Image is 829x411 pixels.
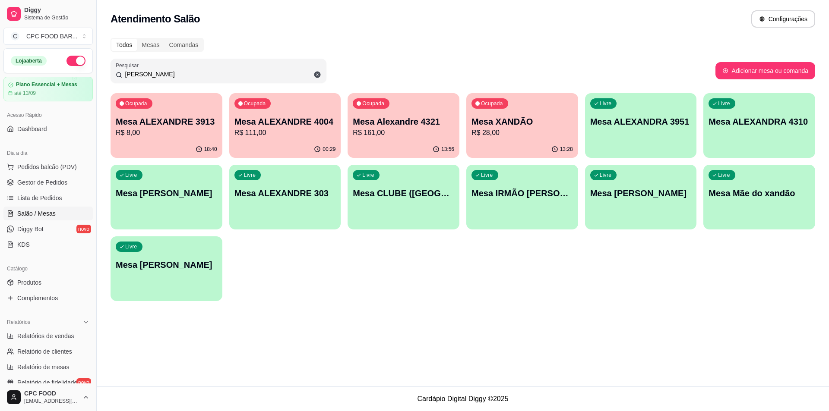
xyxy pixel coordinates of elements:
[17,163,77,171] span: Pedidos balcão (PDV)
[3,291,93,305] a: Complementos
[751,10,815,28] button: Configurações
[703,165,815,229] button: LivreMesa Mãe do xandão
[3,345,93,358] a: Relatório de clientes
[14,90,36,97] article: até 13/09
[348,93,459,158] button: OcupadaMesa Alexandre 4321R$ 161,0013:56
[353,187,454,199] p: Mesa CLUBE ([GEOGRAPHIC_DATA])
[165,39,203,51] div: Comandas
[481,172,493,179] p: Livre
[7,319,30,326] span: Relatórios
[471,116,573,128] p: Mesa XANDÃO
[111,12,200,26] h2: Atendimento Salão
[441,146,454,153] p: 13:56
[244,100,266,107] p: Ocupada
[362,100,384,107] p: Ocupada
[17,278,41,287] span: Produtos
[17,125,47,133] span: Dashboard
[481,100,503,107] p: Ocupada
[353,116,454,128] p: Mesa Alexandre 4321
[3,276,93,289] a: Produtos
[111,165,222,229] button: LivreMesa [PERSON_NAME]
[244,172,256,179] p: Livre
[17,378,77,387] span: Relatório de fidelidade
[234,187,336,199] p: Mesa ALEXANDRE 303
[600,172,612,179] p: Livre
[17,194,62,202] span: Lista de Pedidos
[590,116,692,128] p: Mesa ALEXANDRA 3951
[26,32,77,41] div: CPC FOOD BAR ...
[17,225,44,233] span: Diggy Bot
[111,93,222,158] button: OcupadaMesa ALEXANDRE 3913R$ 8,0018:40
[600,100,612,107] p: Livre
[111,39,137,51] div: Todos
[560,146,573,153] p: 13:28
[3,329,93,343] a: Relatórios de vendas
[229,93,341,158] button: OcupadaMesa ALEXANDRE 4004R$ 111,0000:29
[3,387,93,408] button: CPC FOOD[EMAIL_ADDRESS][DOMAIN_NAME]
[16,82,77,88] article: Plano Essencial + Mesas
[353,128,454,138] p: R$ 161,00
[3,238,93,251] a: KDS
[362,172,374,179] p: Livre
[715,62,815,79] button: Adicionar mesa ou comanda
[116,187,217,199] p: Mesa [PERSON_NAME]
[24,390,79,398] span: CPC FOOD
[466,93,578,158] button: OcupadaMesa XANDÃOR$ 28,0013:28
[17,178,67,187] span: Gestor de Pedidos
[17,209,56,218] span: Salão / Mesas
[3,108,93,122] div: Acesso Rápido
[709,116,810,128] p: Mesa ALEXANDRA 4310
[17,363,70,371] span: Relatório de mesas
[17,294,58,302] span: Complementos
[471,187,573,199] p: Mesa IRMÃO [PERSON_NAME]
[3,376,93,389] a: Relatório de fidelidadenovo
[3,160,93,174] button: Pedidos balcão (PDV)
[3,207,93,220] a: Salão / Mesas
[718,100,730,107] p: Livre
[3,262,93,276] div: Catálogo
[471,128,573,138] p: R$ 28,00
[3,77,93,101] a: Plano Essencial + Mesasaté 13/09
[3,360,93,374] a: Relatório de mesas
[116,259,217,271] p: Mesa [PERSON_NAME]
[709,187,810,199] p: Mesa Mãe do xandão
[66,56,85,66] button: Alterar Status
[323,146,335,153] p: 00:29
[229,165,341,229] button: LivreMesa ALEXANDRE 303
[125,172,137,179] p: Livre
[125,100,147,107] p: Ocupada
[585,165,697,229] button: LivreMesa [PERSON_NAME]
[348,165,459,229] button: LivreMesa CLUBE ([GEOGRAPHIC_DATA])
[116,128,217,138] p: R$ 8,00
[24,398,79,405] span: [EMAIL_ADDRESS][DOMAIN_NAME]
[111,236,222,301] button: LivreMesa [PERSON_NAME]
[234,116,336,128] p: Mesa ALEXANDRE 4004
[17,240,30,249] span: KDS
[718,172,730,179] p: Livre
[3,176,93,189] a: Gestor de Pedidos
[590,187,692,199] p: Mesa [PERSON_NAME]
[24,6,89,14] span: Diggy
[17,332,74,340] span: Relatórios de vendas
[11,32,19,41] span: C
[116,62,142,69] label: Pesquisar
[585,93,697,158] button: LivreMesa ALEXANDRA 3951
[3,122,93,136] a: Dashboard
[24,14,89,21] span: Sistema de Gestão
[3,222,93,236] a: Diggy Botnovo
[3,28,93,45] button: Select a team
[137,39,164,51] div: Mesas
[3,146,93,160] div: Dia a dia
[3,191,93,205] a: Lista de Pedidos
[703,93,815,158] button: LivreMesa ALEXANDRA 4310
[11,56,47,66] div: Loja aberta
[116,116,217,128] p: Mesa ALEXANDRE 3913
[204,146,217,153] p: 18:40
[97,386,829,411] footer: Cardápio Digital Diggy © 2025
[466,165,578,229] button: LivreMesa IRMÃO [PERSON_NAME]
[122,70,321,78] input: Pesquisar
[234,128,336,138] p: R$ 111,00
[125,243,137,250] p: Livre
[17,347,72,356] span: Relatório de clientes
[3,3,93,24] a: DiggySistema de Gestão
